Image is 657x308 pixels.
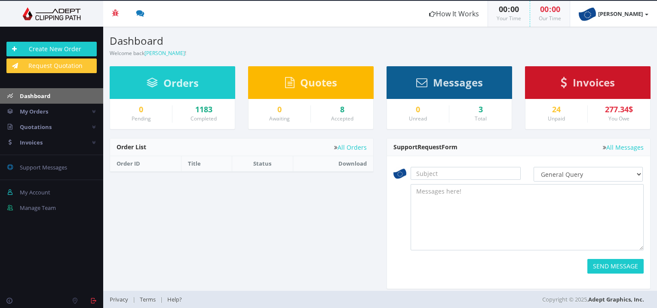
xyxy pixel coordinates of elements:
[179,105,228,114] a: 1183
[456,105,505,114] div: 3
[393,167,406,180] img: timthumb.php
[588,296,644,303] a: Adept Graphics, Inc.
[147,81,199,89] a: Orders
[110,49,186,57] small: Welcome back !
[603,144,644,151] a: All Messages
[598,10,643,18] strong: [PERSON_NAME]
[579,5,596,22] img: timthumb.php
[587,259,644,274] button: SEND MESSAGE
[232,156,293,171] th: Status
[255,105,304,114] a: 0
[499,4,507,14] span: 00
[20,123,52,131] span: Quotations
[285,80,337,88] a: Quotes
[20,108,48,115] span: My Orders
[594,105,644,114] div: 277.34$
[548,115,565,122] small: Unpaid
[6,42,97,56] a: Create New Order
[334,144,367,151] a: All Orders
[20,163,67,171] span: Support Messages
[561,80,615,88] a: Invoices
[409,115,427,122] small: Unread
[411,167,521,180] input: Subject
[540,4,549,14] span: 00
[552,4,560,14] span: 00
[570,1,657,27] a: [PERSON_NAME]
[573,75,615,89] span: Invoices
[393,105,442,114] a: 0
[317,105,367,114] a: 8
[532,105,581,114] a: 24
[163,296,186,303] a: Help?
[110,296,132,303] a: Privacy
[132,115,151,122] small: Pending
[300,75,337,89] span: Quotes
[416,80,483,88] a: Messages
[331,115,353,122] small: Accepted
[497,15,521,22] small: Your Time
[163,76,199,90] span: Orders
[421,1,488,27] a: How It Works
[117,105,166,114] a: 0
[190,115,217,122] small: Completed
[418,143,442,151] span: Request
[433,75,483,89] span: Messages
[117,143,146,151] span: Order List
[608,115,629,122] small: You Owe
[144,49,185,57] a: [PERSON_NAME]
[507,4,510,14] span: :
[6,7,97,20] img: Adept Graphics
[510,4,519,14] span: 00
[269,115,290,122] small: Awaiting
[549,4,552,14] span: :
[20,188,50,196] span: My Account
[293,156,373,171] th: Download
[110,291,470,308] div: | |
[135,296,160,303] a: Terms
[181,156,232,171] th: Title
[20,204,56,212] span: Manage Team
[6,59,97,73] a: Request Quotation
[542,295,644,304] span: Copyright © 2025,
[20,139,43,146] span: Invoices
[20,92,50,100] span: Dashboard
[110,156,181,171] th: Order ID
[110,35,374,46] h3: Dashboard
[539,15,561,22] small: Our Time
[393,143,457,151] span: Support Form
[475,115,487,122] small: Total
